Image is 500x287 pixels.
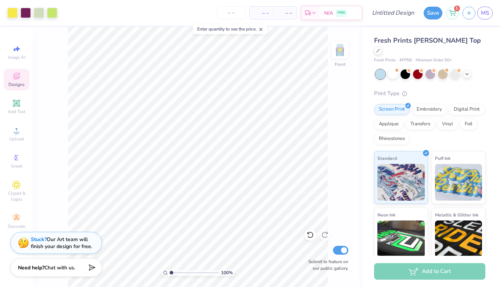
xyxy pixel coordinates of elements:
div: Print Type [374,89,485,98]
span: Minimum Order: 50 + [416,57,452,64]
div: Front [335,61,345,68]
img: Front [333,43,347,57]
div: Transfers [406,119,435,130]
div: Digital Print [449,104,485,115]
input: Untitled Design [366,6,420,20]
div: Screen Print [374,104,410,115]
span: Fresh Prints [374,57,396,64]
span: Designs [8,82,25,87]
div: Foil [460,119,477,130]
span: Metallic & Glitter Ink [435,211,478,219]
img: Standard [377,164,425,201]
span: Upload [9,136,24,142]
span: Neon Ink [377,211,395,219]
div: Rhinestones [374,133,410,144]
img: Neon Ink [377,220,425,257]
div: Our Art team will finish your design for free. [31,236,92,250]
input: – – [217,6,246,19]
strong: Stuck? [31,236,47,243]
span: 1 [454,6,460,11]
span: – – [254,9,269,17]
strong: Need help? [18,264,44,271]
span: FREE [337,10,345,15]
a: MS [477,7,493,19]
span: Add Text [8,109,25,115]
span: MS [481,9,489,17]
span: Fresh Prints [PERSON_NAME] Top [374,36,481,45]
span: Image AI [8,54,25,60]
div: Embroidery [412,104,447,115]
span: Clipart & logos [4,190,29,202]
div: Enter quantity to see the price. [193,24,268,34]
span: Chat with us. [44,264,75,271]
span: Puff Ink [435,154,450,162]
span: Decorate [8,223,25,229]
span: 100 % [221,269,233,276]
img: Metallic & Glitter Ink [435,220,482,257]
button: Save [424,7,442,19]
span: Greek [11,163,22,169]
span: – – [278,9,292,17]
span: N/A [324,9,333,17]
img: Puff Ink [435,164,482,201]
label: Submit to feature on our public gallery. [304,258,348,272]
span: # FP58 [399,57,412,64]
div: Vinyl [437,119,458,130]
span: Standard [377,154,397,162]
div: Applique [374,119,403,130]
